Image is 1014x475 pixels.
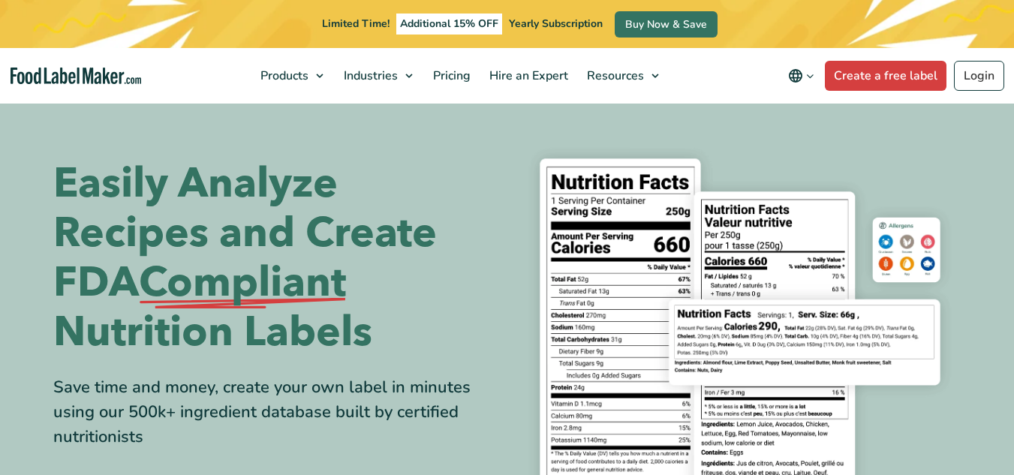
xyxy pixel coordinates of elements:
[578,48,666,104] a: Resources
[11,68,141,85] a: Food Label Maker homepage
[778,61,825,91] button: Change language
[322,17,390,31] span: Limited Time!
[53,375,496,449] div: Save time and money, create your own label in minutes using our 500k+ ingredient database built b...
[509,17,603,31] span: Yearly Subscription
[139,258,346,308] span: Compliant
[256,68,310,84] span: Products
[251,48,331,104] a: Products
[424,48,477,104] a: Pricing
[480,48,574,104] a: Hire an Expert
[335,48,420,104] a: Industries
[582,68,645,84] span: Resources
[339,68,399,84] span: Industries
[615,11,718,38] a: Buy Now & Save
[429,68,472,84] span: Pricing
[954,61,1004,91] a: Login
[825,61,946,91] a: Create a free label
[396,14,502,35] span: Additional 15% OFF
[53,159,496,357] h1: Easily Analyze Recipes and Create FDA Nutrition Labels
[485,68,570,84] span: Hire an Expert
